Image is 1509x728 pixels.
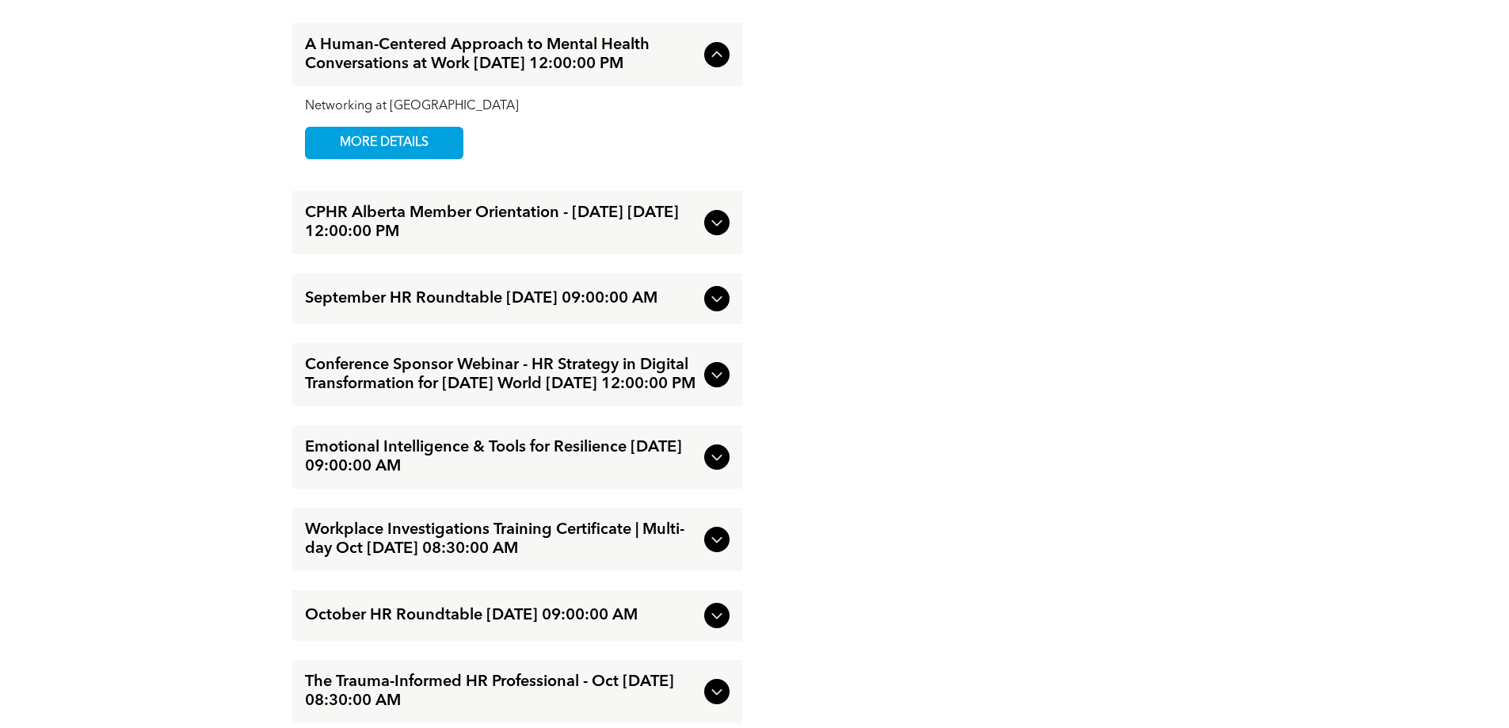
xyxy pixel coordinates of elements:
[322,128,447,158] span: MORE DETAILS
[305,36,698,74] span: A Human-Centered Approach to Mental Health Conversations at Work [DATE] 12:00:00 PM
[305,356,698,394] span: Conference Sponsor Webinar - HR Strategy in Digital Transformation for [DATE] World [DATE] 12:00:...
[305,438,698,476] span: Emotional Intelligence & Tools for Resilience [DATE] 09:00:00 AM
[305,127,463,159] a: MORE DETAILS
[305,204,698,242] span: CPHR Alberta Member Orientation - [DATE] [DATE] 12:00:00 PM
[305,606,698,625] span: October HR Roundtable [DATE] 09:00:00 AM
[305,673,698,711] span: The Trauma-Informed HR Professional - Oct [DATE] 08:30:00 AM
[305,520,698,558] span: Workplace Investigations Training Certificate | Multi-day Oct [DATE] 08:30:00 AM
[305,289,698,308] span: September HR Roundtable [DATE] 09:00:00 AM
[305,99,730,114] div: Networking at [GEOGRAPHIC_DATA]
